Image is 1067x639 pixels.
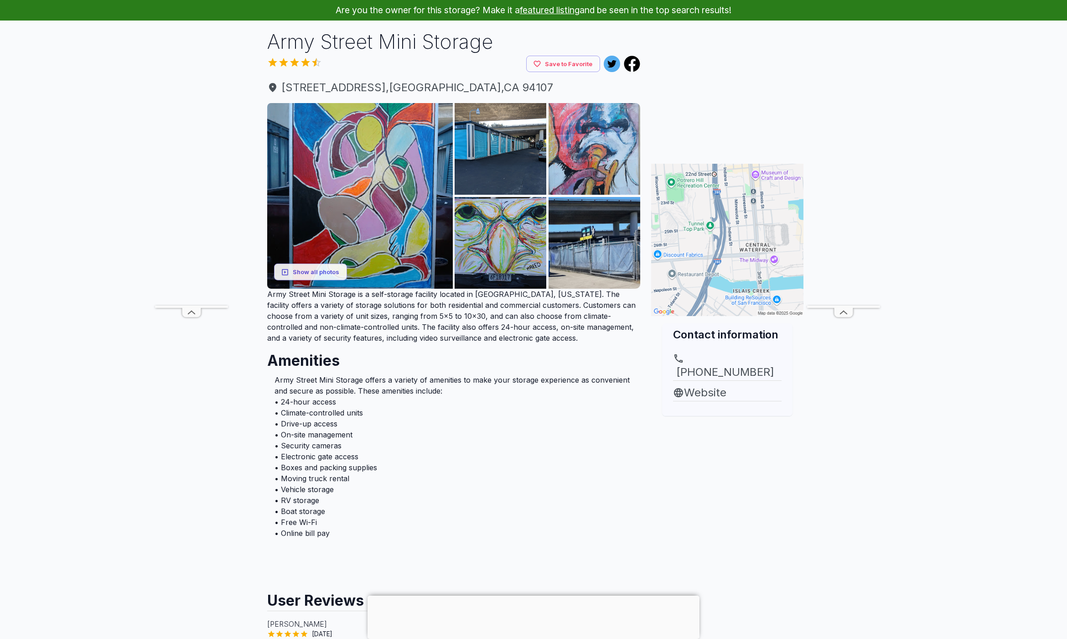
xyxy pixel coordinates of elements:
img: AJQcZqLoU2rxqARPFeblDM07RMdijF-7Mokw01kEu9zfbXlRj9DVkXF1kHLGLuLRtnYySmfBwQQMEneVZqUr3-MMiaE2k8BFP... [549,103,640,195]
li: • Boat storage [275,506,633,517]
li: Army Street Mini Storage offers a variety of amenities to make your storage experience as conveni... [275,374,633,396]
span: [STREET_ADDRESS] , [GEOGRAPHIC_DATA] , CA 94107 [267,79,640,96]
img: AJQcZqKKKbIf8PNjb000o3Qdfc65VGjHq97XLs_RFu1Konr4qfISZZHtashj-cm6jYhvKacXk7BA7CTHtLoAoFQq2z93aoLWL... [455,197,546,289]
li: • Vehicle storage [275,484,633,495]
span: [DATE] [308,629,336,639]
img: AJQcZqJ_IH7HnIVX5bg2DIzjHakLXR3muJGU80VucbXAsMf28vQlFFWRKMur9dAA_MjapRIz0b46dRR698bXe1kXtyChVHsuc... [455,103,546,195]
li: • Moving truck rental [275,473,633,484]
li: • Online bill pay [275,528,633,539]
a: Website [673,384,782,401]
img: Map for Army Street Mini Storage [651,164,803,316]
li: • Electronic gate access [275,451,633,462]
h2: User Reviews [267,583,640,611]
iframe: Advertisement [651,28,803,142]
li: • Boxes and packing supplies [275,462,633,473]
a: [STREET_ADDRESS],[GEOGRAPHIC_DATA],CA 94107 [267,79,640,96]
li: • Security cameras [275,440,633,451]
h1: Army Street Mini Storage [267,28,640,56]
li: • Drive-up access [275,418,633,429]
iframe: Advertisement [651,416,803,530]
p: Army Street Mini Storage is a self-storage facility located in [GEOGRAPHIC_DATA], [US_STATE]. The... [267,289,640,343]
img: AJQcZqILhPO_wk4c95G_BiBLWLUbOV4i2Qs58K-qTZWeHwwvBfo9-Ed-GxQo-sFfXhvMap6MaedqDH1GtkO8SjPYLgiXzlpRH... [549,197,640,289]
li: • 24-hour access [275,396,633,407]
p: [PERSON_NAME] [267,618,640,629]
button: Show all photos [274,264,347,281]
img: AJQcZqI0wDklYmJQiD_pBHjOc0zaiB7wjPJfguDY1U7FZ_AamqgmuWO5NEoYJuuoPUa7srw8qekdsiop4uez3OcRFRhIZzLGf... [267,103,453,289]
iframe: Advertisement [807,32,880,306]
h2: Contact information [673,327,782,342]
button: Save to Favorite [526,56,600,73]
a: featured listing [520,5,580,16]
li: • On-site management [275,429,633,440]
iframe: Advertisement [368,596,699,637]
h2: Amenities [267,343,640,371]
a: [PHONE_NUMBER] [673,353,782,380]
iframe: Advertisement [155,32,228,306]
li: • Climate-controlled units [275,407,633,418]
li: • RV storage [275,495,633,506]
iframe: Advertisement [267,542,640,583]
li: • Free Wi-Fi [275,517,633,528]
